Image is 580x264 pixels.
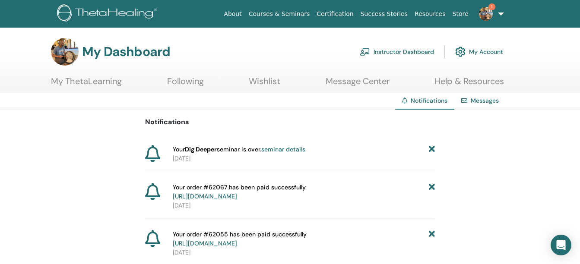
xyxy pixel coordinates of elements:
[173,230,307,248] span: Your order #62055 has been paid successfully
[360,42,434,61] a: Instructor Dashboard
[249,76,280,93] a: Wishlist
[82,44,170,60] h3: My Dashboard
[173,201,435,210] p: [DATE]
[173,192,237,200] a: [URL][DOMAIN_NAME]
[173,154,435,163] p: [DATE]
[455,42,503,61] a: My Account
[173,145,305,154] span: Your seminar is over.
[173,248,435,257] p: [DATE]
[449,6,472,22] a: Store
[455,44,466,59] img: cog.svg
[326,76,390,93] a: Message Center
[145,117,435,127] p: Notifications
[173,183,306,201] span: Your order #62067 has been paid successfully
[471,97,499,104] a: Messages
[551,235,571,255] div: Open Intercom Messenger
[360,48,370,56] img: chalkboard-teacher.svg
[185,145,217,153] strong: Dig Deeper
[51,38,79,66] img: default.jpg
[167,76,204,93] a: Following
[434,76,504,93] a: Help & Resources
[245,6,314,22] a: Courses & Seminars
[57,4,160,24] img: logo.png
[51,76,122,93] a: My ThetaLearning
[313,6,357,22] a: Certification
[173,239,237,247] a: [URL][DOMAIN_NAME]
[488,3,495,10] span: 1
[411,6,449,22] a: Resources
[261,145,305,153] a: seminar details
[357,6,411,22] a: Success Stories
[220,6,245,22] a: About
[479,7,493,21] img: default.jpg
[411,97,447,104] span: Notifications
